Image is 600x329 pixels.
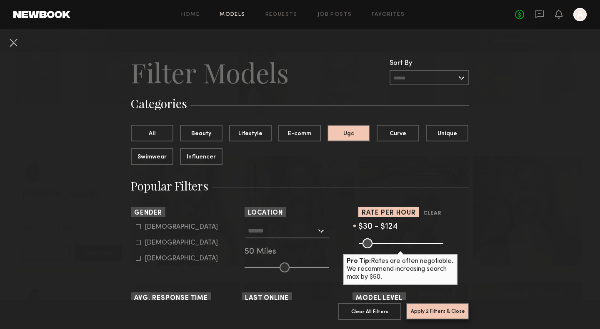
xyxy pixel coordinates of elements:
span: Model Level [356,295,402,302]
button: Beauty [180,125,222,141]
div: Sort By [390,60,469,67]
span: Location [248,210,283,216]
button: Lifestyle [229,125,272,141]
h2: Filter Models [131,56,289,89]
span: Rate per Hour [362,210,416,216]
button: Clear All Filters [338,303,401,320]
a: Home [181,12,200,17]
div: [DEMOGRAPHIC_DATA] [145,240,218,245]
a: A [573,8,587,21]
button: E-comm [278,125,321,141]
div: Rates are often negotiable. We recommend increasing search max by $50. [343,254,457,285]
h3: Popular Filters [131,178,469,194]
a: Models [220,12,245,17]
span: Avg. Response Time [134,295,208,302]
span: Last Online [245,295,289,302]
button: Clear [423,209,441,218]
button: Unique [426,125,468,141]
h3: Categories [131,96,469,111]
button: Swimwear [131,148,173,165]
div: 50 Miles [245,248,355,256]
button: Ugc [327,125,370,141]
button: Curve [377,125,419,141]
common-close-button: Cancel [7,36,20,51]
a: Requests [265,12,297,17]
b: Pro Tip: [347,258,371,265]
span: $30 - $124 [358,223,397,231]
button: Influencer [180,148,222,165]
button: Cancel [7,36,20,49]
div: [DEMOGRAPHIC_DATA] [145,225,218,230]
a: Job Posts [317,12,352,17]
button: Apply 2 Filters & Close [406,303,469,319]
button: All [131,125,173,141]
span: Gender [134,210,162,216]
a: Favorites [372,12,405,17]
div: [DEMOGRAPHIC_DATA] [145,256,218,261]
